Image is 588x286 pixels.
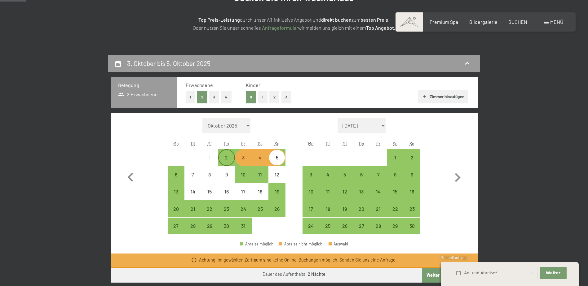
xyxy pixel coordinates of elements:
[353,200,370,217] div: Thu Nov 20 2025
[354,206,369,222] div: 20
[321,17,351,23] strong: direkt buchen
[252,149,268,166] div: Anreise nicht möglich
[404,200,420,217] div: Anreise möglich
[370,200,387,217] div: Anreise möglich
[359,141,364,146] abbr: Donnerstag
[246,91,256,103] button: 0
[393,141,397,146] abbr: Samstag
[320,189,336,205] div: 11
[202,189,217,205] div: 15
[258,91,267,103] button: 1
[387,149,404,166] div: Anreise möglich
[268,149,285,166] div: Sun Oct 05 2025
[353,200,370,217] div: Anreise möglich
[303,183,319,200] div: Mon Nov 10 2025
[339,257,396,262] a: Senden Sie uns eine Anfrage
[387,200,404,217] div: Sat Nov 22 2025
[370,218,387,234] div: Anreise möglich
[336,166,353,183] div: Wed Nov 05 2025
[236,223,251,239] div: 31
[303,206,319,222] div: 17
[303,218,319,234] div: Anreise möglich
[185,189,201,205] div: 14
[235,166,252,183] div: Fri Oct 10 2025
[550,19,563,25] span: Menü
[241,141,245,146] abbr: Freitag
[201,149,218,166] div: Anreise nicht möglich
[201,183,218,200] div: Anreise nicht möglich
[320,223,336,239] div: 25
[184,218,201,234] div: Tue Oct 28 2025
[201,183,218,200] div: Wed Oct 15 2025
[252,172,268,188] div: 11
[184,218,201,234] div: Anreise möglich
[336,200,353,217] div: Wed Nov 19 2025
[235,218,252,234] div: Fri Oct 31 2025
[118,82,169,89] h3: Belegung
[404,172,420,188] div: 9
[387,183,404,200] div: Sat Nov 15 2025
[184,183,201,200] div: Tue Oct 14 2025
[201,149,218,166] div: Wed Oct 01 2025
[118,91,158,98] span: 2 Erwachsene
[303,200,319,217] div: Mon Nov 17 2025
[404,149,420,166] div: Sun Nov 02 2025
[320,183,336,200] div: Anreise möglich
[404,206,420,222] div: 23
[540,267,566,279] button: Weiter
[308,271,325,277] b: 2 Nächte
[235,200,252,217] div: Fri Oct 24 2025
[336,183,353,200] div: Wed Nov 12 2025
[409,141,414,146] abbr: Sonntag
[303,189,319,205] div: 10
[221,91,232,103] button: 4
[343,141,347,146] abbr: Mittwoch
[252,183,268,200] div: Sat Oct 18 2025
[268,200,285,217] div: Anreise möglich
[235,183,252,200] div: Fri Oct 17 2025
[236,172,251,188] div: 10
[268,200,285,217] div: Sun Oct 26 2025
[354,223,369,239] div: 27
[168,172,184,188] div: 6
[336,183,353,200] div: Anreise möglich
[279,242,323,246] div: Abreise nicht möglich
[235,149,252,166] div: Fri Oct 03 2025
[218,183,235,200] div: Thu Oct 16 2025
[235,218,252,234] div: Anreise möglich
[219,155,234,171] div: 2
[422,268,477,283] button: Weiter zu „Zimmer“
[320,172,336,188] div: 4
[219,189,234,205] div: 16
[418,90,468,103] button: Zimmer hinzufügen
[353,218,370,234] div: Anreise möglich
[269,155,285,171] div: 5
[387,223,403,239] div: 29
[252,166,268,183] div: Sat Oct 11 2025
[430,19,458,25] span: Premium Spa
[185,206,201,222] div: 21
[353,166,370,183] div: Thu Nov 06 2025
[404,155,420,171] div: 2
[336,200,353,217] div: Anreise möglich
[252,200,268,217] div: Anreise möglich
[354,172,369,188] div: 6
[186,91,195,103] button: 1
[387,155,403,171] div: 1
[336,218,353,234] div: Wed Nov 26 2025
[258,141,263,146] abbr: Samstag
[219,172,234,188] div: 9
[201,166,218,183] div: Wed Oct 08 2025
[370,223,386,239] div: 28
[186,82,213,88] span: Erwachsene
[236,206,251,222] div: 24
[469,19,497,25] span: Bildergalerie
[320,218,336,234] div: Anreise möglich
[168,166,184,183] div: Anreise möglich
[320,206,336,222] div: 18
[370,206,386,222] div: 21
[218,200,235,217] div: Thu Oct 23 2025
[218,149,235,166] div: Anreise möglich
[508,19,527,25] a: BUCHEN
[252,200,268,217] div: Sat Oct 25 2025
